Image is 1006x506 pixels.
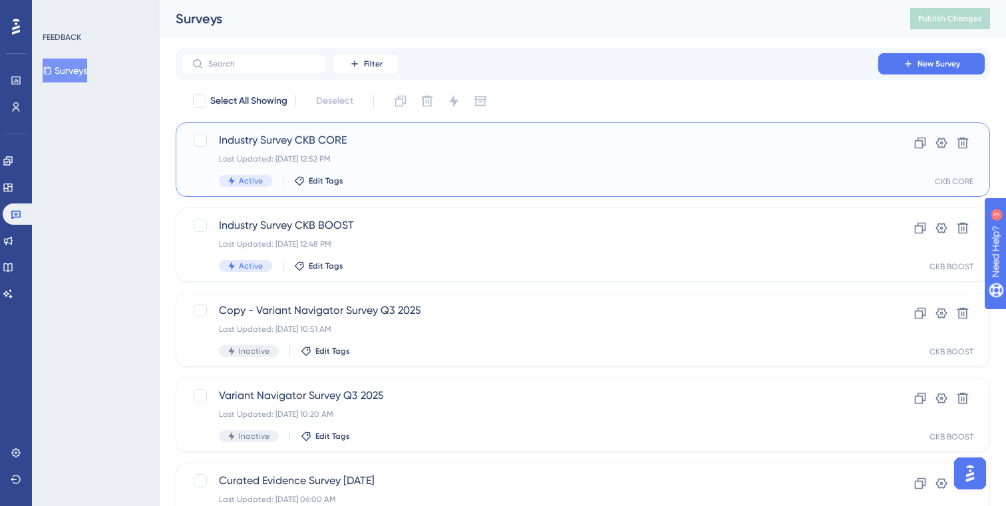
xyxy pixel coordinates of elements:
span: Curated Evidence Survey [DATE] [219,473,840,489]
span: Need Help? [31,3,83,19]
button: Surveys [43,59,87,82]
span: Inactive [239,431,269,442]
div: CKB CORE [935,176,973,187]
span: Active [239,261,263,271]
span: Deselect [316,93,353,109]
div: 3 [92,7,96,17]
span: Publish Changes [918,13,982,24]
input: Search [208,59,316,68]
span: Edit Tags [309,176,343,186]
span: Select All Showing [210,93,287,109]
button: Edit Tags [294,176,343,186]
div: FEEDBACK [43,32,81,43]
span: Edit Tags [315,346,350,356]
div: Last Updated: [DATE] 06:00 AM [219,494,840,505]
div: CKB BOOST [929,261,973,272]
span: Active [239,176,263,186]
button: Edit Tags [294,261,343,271]
div: Last Updated: [DATE] 10:20 AM [219,409,840,420]
div: CKB BOOST [929,346,973,357]
button: Filter [333,53,399,74]
div: Last Updated: [DATE] 10:51 AM [219,324,840,334]
div: Last Updated: [DATE] 12:48 PM [219,239,840,249]
button: Deselect [304,89,365,113]
span: Variant Navigator Survey Q3 2025 [219,388,840,404]
span: Edit Tags [309,261,343,271]
button: New Survey [878,53,985,74]
span: Industry Survey CKB BOOST [219,217,840,233]
span: Inactive [239,346,269,356]
span: Filter [364,59,383,69]
iframe: UserGuiding AI Assistant Launcher [950,453,990,493]
span: Edit Tags [315,431,350,442]
div: Last Updated: [DATE] 12:52 PM [219,154,840,164]
button: Edit Tags [301,431,350,442]
div: Surveys [176,9,877,28]
button: Publish Changes [910,8,990,29]
div: CKB BOOST [929,432,973,442]
button: Edit Tags [301,346,350,356]
span: Industry Survey CKB CORE [219,132,840,148]
span: Copy - Variant Navigator Survey Q3 2025 [219,303,840,318]
span: New Survey [918,59,960,69]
